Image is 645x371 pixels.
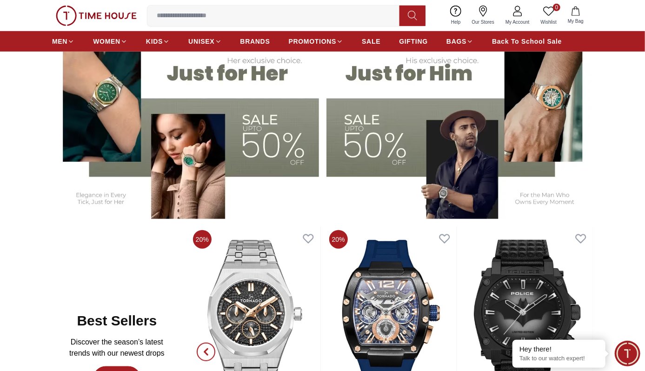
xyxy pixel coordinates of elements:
[447,19,465,26] span: Help
[146,33,170,50] a: KIDS
[553,4,560,11] span: 0
[562,5,589,26] button: My Bag
[289,33,344,50] a: PROMOTIONS
[52,33,319,219] img: Women's Watches Banner
[615,341,640,366] div: Chat Widget
[93,37,120,46] span: WOMEN
[502,19,533,26] span: My Account
[519,355,598,363] p: Talk to our watch expert!
[289,37,337,46] span: PROMOTIONS
[188,37,214,46] span: UNISEX
[52,33,74,50] a: MEN
[535,4,562,27] a: 0Wishlist
[77,312,157,329] h2: Best Sellers
[52,37,67,46] span: MEN
[468,19,498,26] span: Our Stores
[399,37,428,46] span: GIFTING
[537,19,560,26] span: Wishlist
[329,230,348,249] span: 20%
[362,33,380,50] a: SALE
[446,37,466,46] span: BAGS
[326,33,593,219] img: Men's Watches Banner
[93,33,127,50] a: WOMEN
[466,4,500,27] a: Our Stores
[399,33,428,50] a: GIFTING
[56,6,137,26] img: ...
[146,37,163,46] span: KIDS
[519,344,598,354] div: Hey there!
[188,33,221,50] a: UNISEX
[446,4,466,27] a: Help
[60,337,174,359] p: Discover the season’s latest trends with our newest drops
[446,33,473,50] a: BAGS
[492,37,562,46] span: Back To School Sale
[362,37,380,46] span: SALE
[240,37,270,46] span: BRANDS
[564,18,587,25] span: My Bag
[240,33,270,50] a: BRANDS
[492,33,562,50] a: Back To School Sale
